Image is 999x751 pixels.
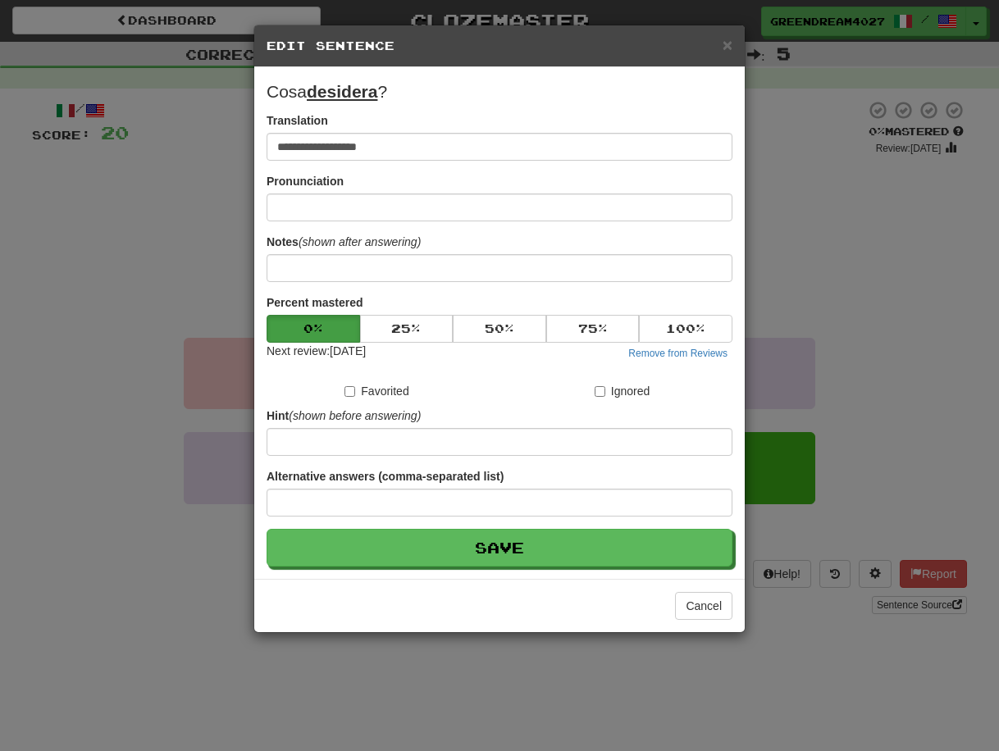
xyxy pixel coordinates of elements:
[546,315,640,343] button: 75%
[675,592,732,620] button: Cancel
[360,315,454,343] button: 25%
[267,529,732,567] button: Save
[267,234,421,250] label: Notes
[344,383,408,399] label: Favorited
[267,80,732,104] p: Cosa ?
[623,344,732,362] button: Remove from Reviews
[595,386,605,397] input: Ignored
[723,35,732,54] span: ×
[267,468,504,485] label: Alternative answers (comma-separated list)
[267,315,732,343] div: Percent mastered
[299,235,421,248] em: (shown after answering)
[267,343,366,362] div: Next review: [DATE]
[639,315,732,343] button: 100%
[595,383,650,399] label: Ignored
[723,36,732,53] button: Close
[267,112,328,129] label: Translation
[267,407,421,424] label: Hint
[267,173,344,189] label: Pronunciation
[267,315,360,343] button: 0%
[289,409,421,422] em: (shown before answering)
[267,294,363,311] label: Percent mastered
[267,38,732,54] h5: Edit Sentence
[453,315,546,343] button: 50%
[344,386,355,397] input: Favorited
[307,82,377,101] u: desidera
